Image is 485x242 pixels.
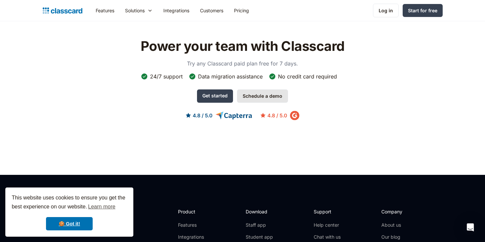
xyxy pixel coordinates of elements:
h2: Download [246,208,273,215]
a: Pricing [229,3,254,18]
div: Start for free [408,7,437,14]
a: Features [90,3,120,18]
span: This website uses cookies to ensure you get the best experience on our website. [12,194,127,212]
a: Chat with us [314,234,341,240]
a: Features [178,222,214,228]
a: Log in [373,4,399,17]
div: Open Intercom Messenger [462,219,478,235]
h2: Company [381,208,426,215]
div: No credit card required [278,73,337,80]
a: Integrations [158,3,195,18]
div: Log in [379,7,393,14]
div: Data migration assistance [198,73,263,80]
a: Customers [195,3,229,18]
div: Solutions [125,7,145,14]
a: Start for free [403,4,443,17]
a: Integrations [178,234,214,240]
div: Solutions [120,3,158,18]
a: Help center [314,222,341,228]
a: learn more about cookies [87,202,116,212]
a: Get started [197,89,233,103]
a: Staff app [246,222,273,228]
a: dismiss cookie message [46,217,93,230]
h2: Product [178,208,214,215]
div: cookieconsent [5,187,133,237]
a: Logo [43,6,82,15]
a: About us [381,222,426,228]
p: Try any Classcard paid plan free for 7 days. [176,60,309,67]
h2: Power your team with Classcard [137,38,348,54]
h2: Support [314,208,341,215]
div: 24/7 support [150,73,183,80]
a: Schedule a demo [237,89,288,103]
a: Student app [246,234,273,240]
a: Our blog [381,234,426,240]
